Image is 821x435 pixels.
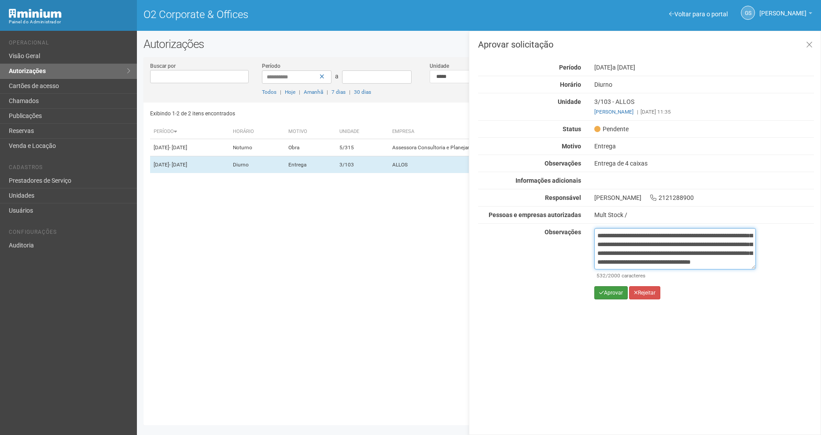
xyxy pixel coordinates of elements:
[594,108,814,116] div: [DATE] 11:35
[588,81,821,88] div: Diurno
[285,156,336,173] td: Entrega
[229,125,285,139] th: Horário
[596,273,606,279] span: 532
[9,164,130,173] li: Cadastros
[229,139,285,156] td: Noturno
[299,89,300,95] span: |
[262,62,280,70] label: Período
[759,1,806,17] span: Gabriela Souza
[229,156,285,173] td: Diurno
[594,125,629,133] span: Pendente
[559,64,581,71] strong: Período
[478,40,814,49] h3: Aprovar solicitação
[588,159,821,167] div: Entrega de 4 caixas
[262,89,276,95] a: Todos
[336,125,389,139] th: Unidade
[800,36,818,55] a: Fechar
[349,89,350,95] span: |
[545,229,581,236] strong: Observações
[335,73,339,80] span: a
[9,18,130,26] div: Painel do Administrador
[327,89,328,95] span: |
[594,286,628,299] button: Aprovar
[280,89,281,95] span: |
[9,40,130,49] li: Operacional
[304,89,323,95] a: Amanhã
[336,139,389,156] td: 5/315
[558,98,581,105] strong: Unidade
[430,62,449,70] label: Unidade
[144,9,472,20] h1: O2 Corporate & Offices
[563,125,581,133] strong: Status
[150,156,230,173] td: [DATE]
[285,125,336,139] th: Motivo
[637,109,638,115] span: |
[545,160,581,167] strong: Observações
[331,89,346,95] a: 7 dias
[759,11,812,18] a: [PERSON_NAME]
[489,211,581,218] strong: Pessoas e empresas autorizadas
[562,143,581,150] strong: Motivo
[612,64,635,71] span: a [DATE]
[545,194,581,201] strong: Responsável
[389,139,596,156] td: Assessora Consultoria e Planejamen LTDA
[741,6,755,20] a: GS
[629,286,660,299] button: Rejeitar
[9,229,130,238] li: Configurações
[594,211,814,219] div: Mult Stock /
[560,81,581,88] strong: Horário
[150,125,230,139] th: Período
[150,62,176,70] label: Buscar por
[169,162,187,168] span: - [DATE]
[144,37,814,51] h2: Autorizações
[9,9,62,18] img: Minium
[515,177,581,184] strong: Informações adicionais
[285,89,295,95] a: Hoje
[588,194,821,202] div: [PERSON_NAME] 2121288900
[150,139,230,156] td: [DATE]
[285,139,336,156] td: Obra
[594,109,633,115] a: [PERSON_NAME]
[588,98,821,116] div: 3/103 - ALLOS
[669,11,728,18] a: Voltar para o portal
[588,142,821,150] div: Entrega
[150,107,476,120] div: Exibindo 1-2 de 2 itens encontrados
[588,63,821,71] div: [DATE]
[596,272,754,280] div: /2000 caracteres
[336,156,389,173] td: 3/103
[389,125,596,139] th: Empresa
[169,144,187,151] span: - [DATE]
[389,156,596,173] td: ALLOS
[354,89,371,95] a: 30 dias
